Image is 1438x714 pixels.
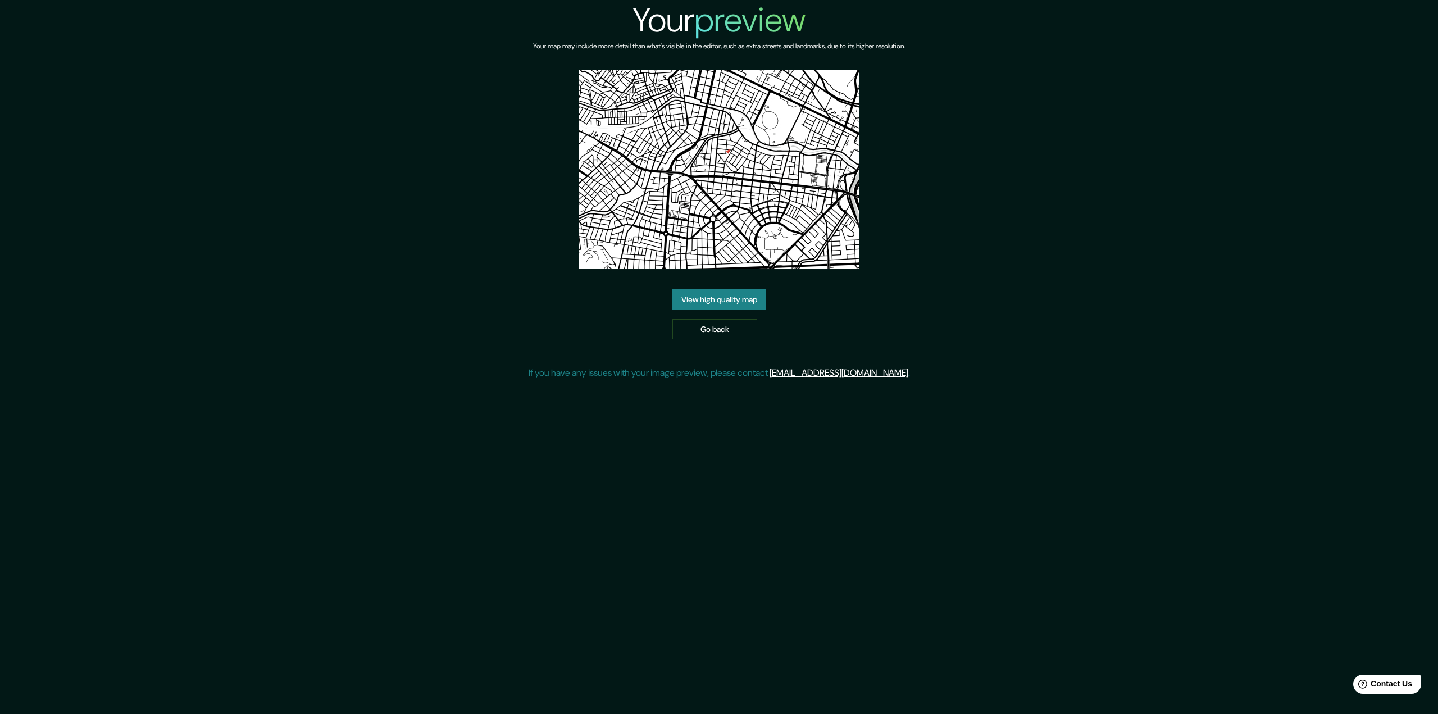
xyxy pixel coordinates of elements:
[672,319,757,340] a: Go back
[672,289,766,310] a: View high quality map
[1338,670,1426,702] iframe: Help widget launcher
[770,367,908,379] a: [EMAIL_ADDRESS][DOMAIN_NAME]
[579,70,859,269] img: created-map-preview
[533,40,905,52] h6: Your map may include more detail than what's visible in the editor, such as extra streets and lan...
[529,366,910,380] p: If you have any issues with your image preview, please contact .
